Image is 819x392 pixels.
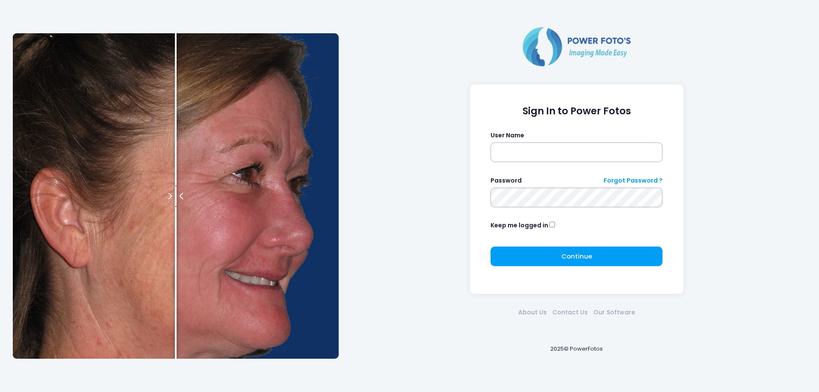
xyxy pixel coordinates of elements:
[491,131,524,140] label: User Name
[491,221,548,230] label: Keep me logged in
[519,25,634,68] img: Logo
[491,247,662,266] button: Continue
[515,308,549,317] a: About Us
[347,331,806,367] div: 2025© PowerFotos
[491,176,522,185] label: Password
[561,252,592,261] span: Continue
[549,308,590,317] a: Contact Us
[590,308,638,317] a: Our Software
[604,176,662,185] a: Forgot Password ?
[491,105,662,117] h1: Sign In to Power Fotos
